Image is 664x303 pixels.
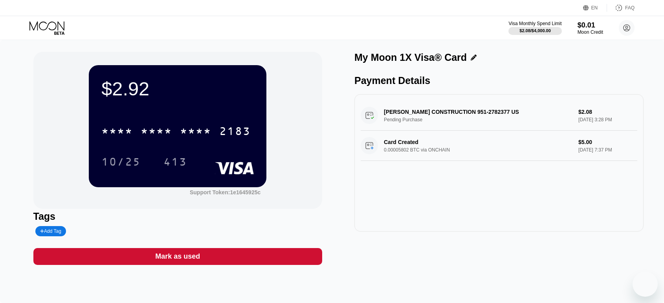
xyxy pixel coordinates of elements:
[190,189,260,195] div: Support Token: 1e1645925c
[578,29,603,35] div: Moon Credit
[625,5,635,11] div: FAQ
[354,75,644,86] div: Payment Details
[354,52,467,63] div: My Moon 1X Visa® Card
[163,157,187,169] div: 413
[519,28,551,33] div: $2.08 / $4,000.00
[508,21,561,35] div: Visa Monthly Spend Limit$2.08/$4,000.00
[190,189,260,195] div: Support Token:1e1645925c
[607,4,635,12] div: FAQ
[40,228,61,234] div: Add Tag
[583,4,607,12] div: EN
[508,21,561,26] div: Visa Monthly Spend Limit
[578,21,603,29] div: $0.01
[35,226,66,236] div: Add Tag
[101,78,254,100] div: $2.92
[155,252,200,261] div: Mark as used
[219,126,251,139] div: 2183
[33,248,323,265] div: Mark as used
[591,5,598,11] div: EN
[633,272,658,297] iframe: Button to launch messaging window
[101,157,141,169] div: 10/25
[95,152,147,172] div: 10/25
[578,21,603,35] div: $0.01Moon Credit
[158,152,193,172] div: 413
[33,211,323,222] div: Tags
